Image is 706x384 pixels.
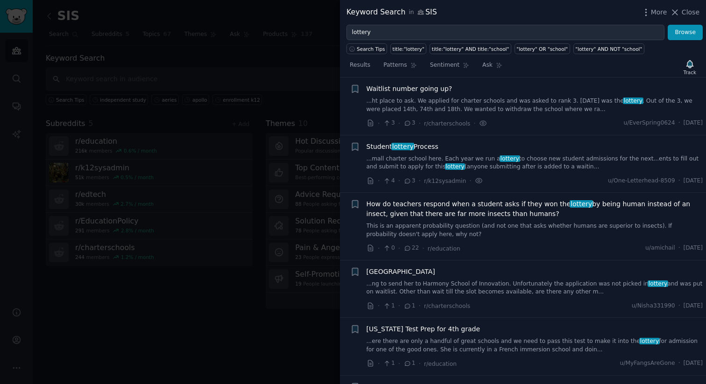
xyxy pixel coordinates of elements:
[367,267,435,277] a: [GEOGRAPHIC_DATA]
[424,361,457,367] span: r/education
[383,359,395,368] span: 1
[367,97,703,113] a: ...ht place to ask. We applied for charter schools and was asked to rank 3. [DATE] was thelottery...
[383,302,395,310] span: 1
[682,7,699,17] span: Close
[398,176,400,186] span: ·
[684,244,703,252] span: [DATE]
[378,119,380,128] span: ·
[424,178,466,184] span: r/k12sysadmin
[367,142,438,152] a: StudentlotteryProcess
[500,155,520,162] span: lottery
[678,244,680,252] span: ·
[346,7,437,18] div: Keyword Search SIS
[473,119,475,128] span: ·
[367,199,703,219] a: How do teachers respond when a student asks if they won thelotteryby being human instead of an in...
[346,25,664,41] input: Try a keyword related to your business
[427,58,473,77] a: Sentiment
[641,7,667,17] button: More
[632,302,675,310] span: u/Nisha331990
[639,338,660,344] span: lottery
[684,359,703,368] span: [DATE]
[430,61,459,70] span: Sentiment
[648,280,668,287] span: lottery
[684,69,696,76] div: Track
[430,43,511,54] a: title:"lottery" AND title:"school"
[651,7,667,17] span: More
[516,46,568,52] div: "lottery" OR "school"
[678,302,680,310] span: ·
[383,61,407,70] span: Patterns
[680,57,699,77] button: Track
[391,143,415,150] span: lottery
[620,359,675,368] span: u/MyFangsAreGone
[367,84,452,94] a: Waitlist number going up?
[678,119,680,127] span: ·
[390,43,426,54] a: title:"lottery"
[645,244,675,252] span: u/amichail
[684,119,703,127] span: [DATE]
[515,43,570,54] a: "lottery" OR "school"
[378,301,380,311] span: ·
[378,359,380,369] span: ·
[424,303,470,309] span: r/charterschools
[393,46,424,52] div: title:"lottery"
[403,244,419,252] span: 22
[608,177,675,185] span: u/One-Letterhead-8509
[573,43,644,54] a: "lottery" AND NOT "school"
[367,142,438,152] span: Student Process
[367,280,703,296] a: ...ng to send her to Harmony School of Innovation. Unfortunately the application was not picked i...
[479,58,506,77] a: Ask
[367,222,703,238] a: This is an apparent probability question (and not one that asks whether humans are superior to in...
[383,177,395,185] span: 4
[367,337,703,354] a: ...ere there are only a handful of great schools and we need to pass this test to make it into th...
[570,200,593,208] span: lottery
[482,61,493,70] span: Ask
[668,25,703,41] button: Browse
[380,58,420,77] a: Patterns
[419,301,421,311] span: ·
[367,199,703,219] span: How do teachers respond when a student asks if they won the by being human instead of an insect, ...
[367,324,480,334] a: [US_STATE] Test Prep for 4th grade
[346,43,387,54] button: Search Tips
[623,98,643,104] span: lottery
[398,301,400,311] span: ·
[409,8,414,17] span: in
[403,359,415,368] span: 1
[419,359,421,369] span: ·
[383,244,395,252] span: 0
[398,119,400,128] span: ·
[383,119,395,127] span: 3
[403,302,415,310] span: 1
[419,119,421,128] span: ·
[398,244,400,253] span: ·
[378,176,380,186] span: ·
[469,176,471,186] span: ·
[346,58,374,77] a: Results
[432,46,509,52] div: title:"lottery" AND title:"school"
[378,244,380,253] span: ·
[422,244,424,253] span: ·
[623,119,675,127] span: u/EverSpring0624
[670,7,699,17] button: Close
[684,302,703,310] span: [DATE]
[350,61,370,70] span: Results
[403,119,415,127] span: 3
[367,155,703,171] a: ...mall charter school here. Each year we run alotteryto choose new student admissions for the ne...
[424,120,470,127] span: r/charterschools
[678,359,680,368] span: ·
[684,177,703,185] span: [DATE]
[357,46,385,52] span: Search Tips
[445,163,466,170] span: lottery
[575,46,642,52] div: "lottery" AND NOT "school"
[428,245,460,252] span: r/education
[398,359,400,369] span: ·
[419,176,421,186] span: ·
[403,177,415,185] span: 3
[678,177,680,185] span: ·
